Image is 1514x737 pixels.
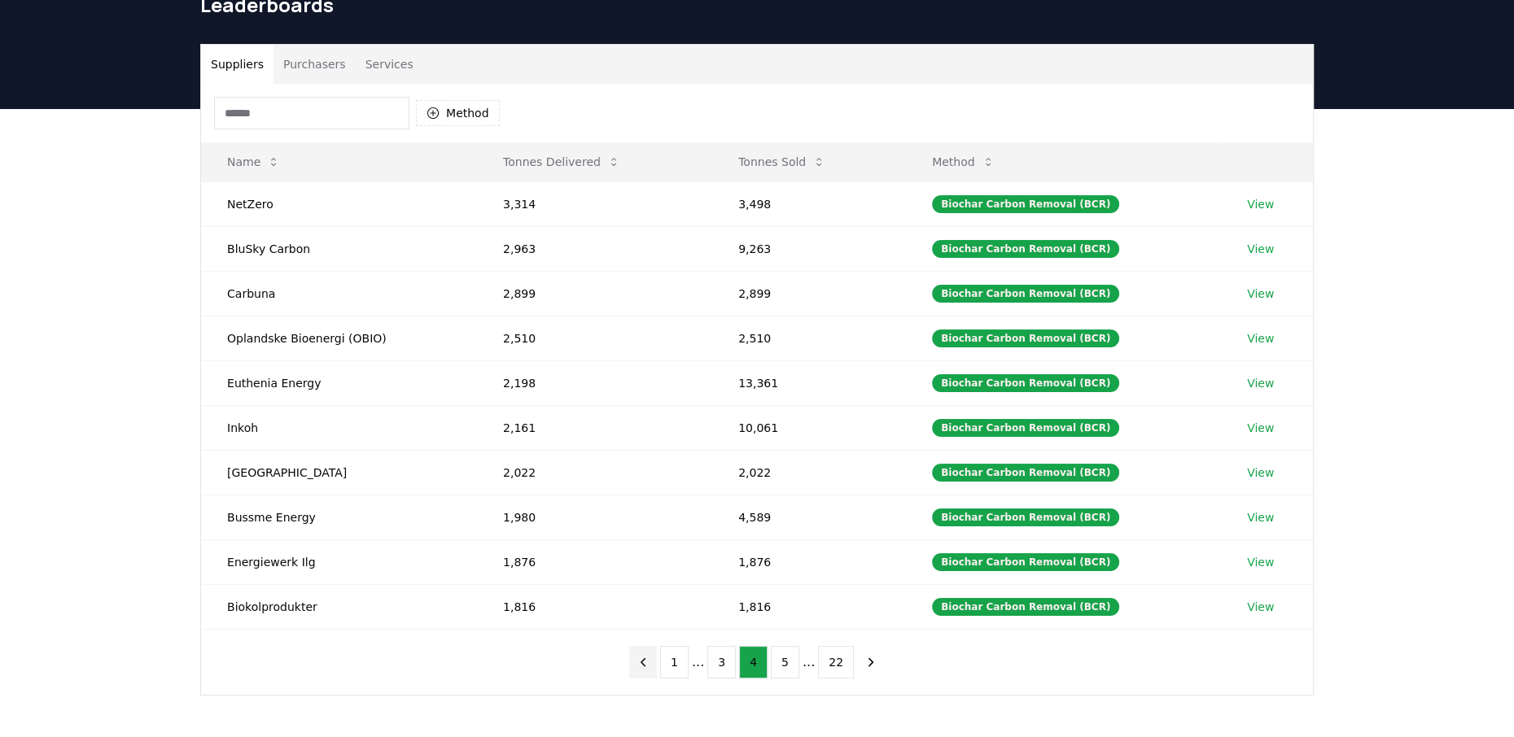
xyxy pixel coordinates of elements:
button: Tonnes Sold [725,146,838,178]
button: 3 [707,646,736,678]
td: 1,876 [477,539,712,584]
div: Biochar Carbon Removal (BCR) [932,553,1119,571]
div: Biochar Carbon Removal (BCR) [932,464,1119,482]
div: Biochar Carbon Removal (BCR) [932,329,1119,347]
td: Euthenia Energy [201,360,477,405]
button: previous page [629,646,657,678]
button: 5 [771,646,799,678]
td: Carbuna [201,271,477,316]
li: ... [803,652,815,672]
a: View [1247,375,1274,391]
a: View [1247,464,1274,481]
td: 2,899 [477,271,712,316]
div: Biochar Carbon Removal (BCR) [932,285,1119,303]
button: Tonnes Delivered [490,146,633,178]
a: View [1247,420,1274,436]
td: Biokolprodukter [201,584,477,629]
td: Oplandske Bioenergi (OBIO) [201,316,477,360]
div: Biochar Carbon Removal (BCR) [932,598,1119,616]
td: 2,899 [712,271,906,316]
td: [GEOGRAPHIC_DATA] [201,450,477,495]
td: NetZero [201,181,477,226]
a: View [1247,286,1274,302]
td: 4,589 [712,495,906,539]
div: Biochar Carbon Removal (BCR) [932,419,1119,437]
a: View [1247,330,1274,347]
td: 1,816 [477,584,712,629]
td: 1,980 [477,495,712,539]
button: Purchasers [273,45,356,84]
td: 2,022 [477,450,712,495]
td: 2,510 [712,316,906,360]
button: Name [214,146,293,178]
td: 3,314 [477,181,712,226]
button: next page [857,646,885,678]
td: 1,876 [712,539,906,584]
div: Biochar Carbon Removal (BCR) [932,374,1119,392]
button: 22 [818,646,854,678]
td: Bussme Energy [201,495,477,539]
td: Inkoh [201,405,477,450]
li: ... [692,652,704,672]
a: View [1247,241,1274,257]
td: 9,263 [712,226,906,271]
div: Biochar Carbon Removal (BCR) [932,240,1119,258]
a: View [1247,554,1274,570]
td: 1,816 [712,584,906,629]
td: 10,061 [712,405,906,450]
div: Biochar Carbon Removal (BCR) [932,508,1119,526]
td: 3,498 [712,181,906,226]
td: Energiewerk Ilg [201,539,477,584]
td: 13,361 [712,360,906,405]
td: 2,161 [477,405,712,450]
button: Services [356,45,423,84]
a: View [1247,196,1274,212]
td: 2,198 [477,360,712,405]
button: 1 [660,646,689,678]
a: View [1247,509,1274,525]
button: Method [416,100,500,126]
a: View [1247,599,1274,615]
td: BluSky Carbon [201,226,477,271]
button: Suppliers [201,45,273,84]
td: 2,022 [712,450,906,495]
button: 4 [739,646,768,678]
td: 2,510 [477,316,712,360]
td: 2,963 [477,226,712,271]
button: Method [919,146,1008,178]
div: Biochar Carbon Removal (BCR) [932,195,1119,213]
